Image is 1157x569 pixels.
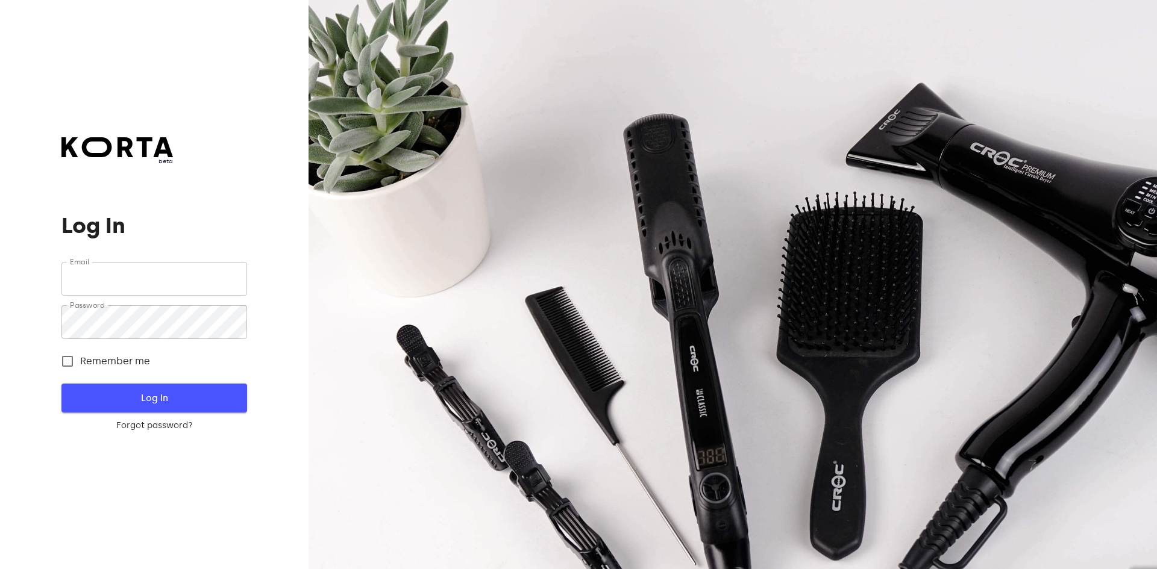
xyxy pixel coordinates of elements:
[61,384,246,412] button: Log In
[61,214,246,238] h1: Log In
[61,157,173,166] span: beta
[61,137,173,166] a: beta
[61,137,173,157] img: Korta
[80,354,150,368] span: Remember me
[61,420,246,432] a: Forgot password?
[81,390,227,406] span: Log In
